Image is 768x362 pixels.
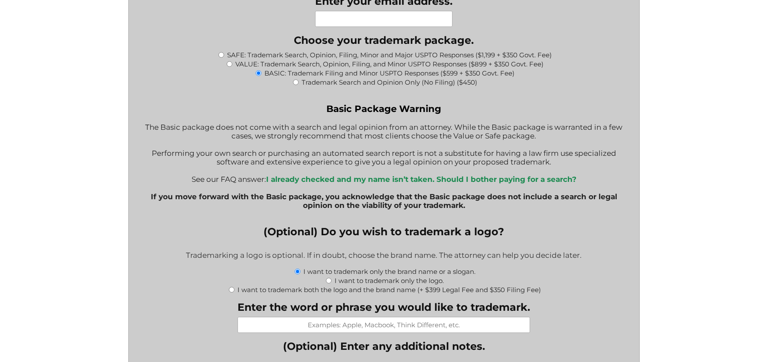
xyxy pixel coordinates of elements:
a: I already checked and my name isn’t taken. Should I bother paying for a search? [266,175,576,184]
label: BASIC: Trademark Filing and Minor USPTO Responses ($599 + $350 Govt. Fee) [264,69,514,77]
legend: (Optional) Do you wish to trademark a logo? [264,225,504,238]
label: (Optional) Enter any additional notes. [135,340,633,352]
label: Enter the word or phrase you would like to trademark. [238,301,530,313]
label: I want to trademark both the logo and the brand name (+ $399 Legal Fee and $350 Filing Fee) [238,286,541,294]
b: If you move forward with the Basic package, you acknowledge that the Basic package does not inclu... [151,192,617,210]
div: Trademarking a logo is optional. If in doubt, choose the brand name. The attorney can help you de... [135,245,633,267]
div: The Basic package does not come with a search and legal opinion from an attorney. While the Basic... [135,103,633,218]
label: SAFE: Trademark Search, Opinion, Filing, Minor and Major USPTO Responses ($1,199 + $350 Govt. Fee) [227,51,552,59]
input: Examples: Apple, Macbook, Think Different, etc. [238,317,530,333]
label: VALUE: Trademark Search, Opinion, Filing, and Minor USPTO Responses ($899 + $350 Govt. Fee) [235,60,543,68]
strong: Basic Package Warning [326,103,441,114]
label: I want to trademark only the logo. [335,276,444,285]
label: Trademark Search and Opinion Only (No Filing) ($450) [302,78,477,86]
legend: Choose your trademark package. [294,34,474,46]
label: I want to trademark only the brand name or a slogan. [303,267,475,276]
